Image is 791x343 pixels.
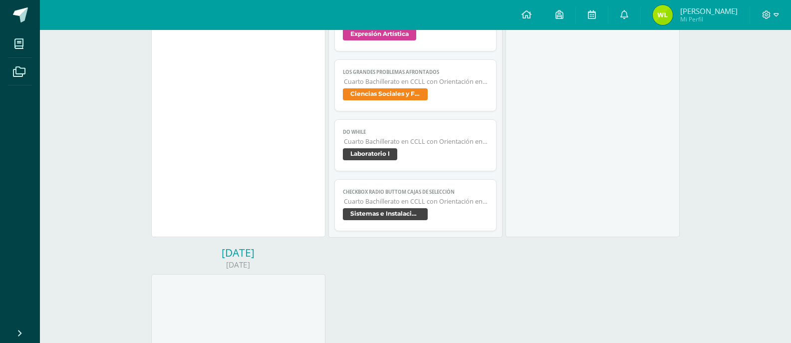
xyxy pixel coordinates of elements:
[343,208,428,220] span: Sistemas e Instalación de Software
[343,69,488,75] span: Los grandes problemas afrontados
[344,137,488,146] span: Cuarto Bachillerato en CCLL con Orientación en Computación
[334,119,497,171] a: Do whileCuarto Bachillerato en CCLL con Orientación en ComputaciónLaboratorio I
[151,260,325,270] div: [DATE]
[343,148,397,160] span: Laboratorio I
[343,28,416,40] span: Expresión Artística
[343,189,488,195] span: Checkbox Radio Buttom Cajas de Selección
[343,129,488,135] span: Do while
[334,59,497,111] a: Los grandes problemas afrontadosCuarto Bachillerato en CCLL con Orientación en ComputaciónCiencia...
[334,179,497,231] a: Checkbox Radio Buttom Cajas de SelecciónCuarto Bachillerato en CCLL con Orientación en Computació...
[343,88,428,100] span: Ciencias Sociales y Formación Ciudadana
[151,246,325,260] div: [DATE]
[344,77,488,86] span: Cuarto Bachillerato en CCLL con Orientación en Computación
[680,15,738,23] span: Mi Perfil
[344,197,488,206] span: Cuarto Bachillerato en CCLL con Orientación en Computación
[680,6,738,16] span: [PERSON_NAME]
[653,5,673,25] img: b22fe7b09612897a5ca814c91c9e591c.png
